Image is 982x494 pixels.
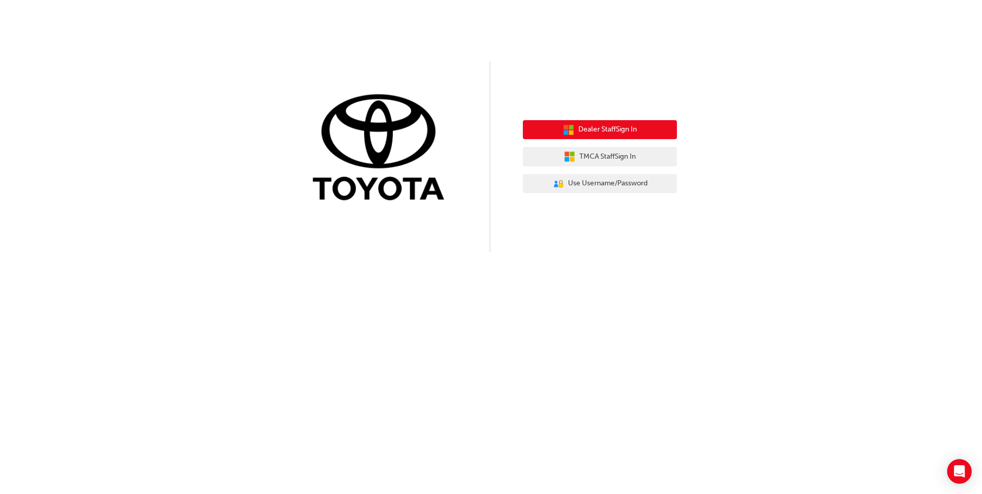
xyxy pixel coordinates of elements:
span: Dealer Staff Sign In [578,124,637,136]
button: Use Username/Password [523,174,677,194]
div: Open Intercom Messenger [947,459,972,484]
button: Dealer StaffSign In [523,120,677,140]
span: TMCA Staff Sign In [579,151,636,163]
button: TMCA StaffSign In [523,147,677,166]
img: Trak [305,92,459,205]
span: Use Username/Password [568,178,648,189]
